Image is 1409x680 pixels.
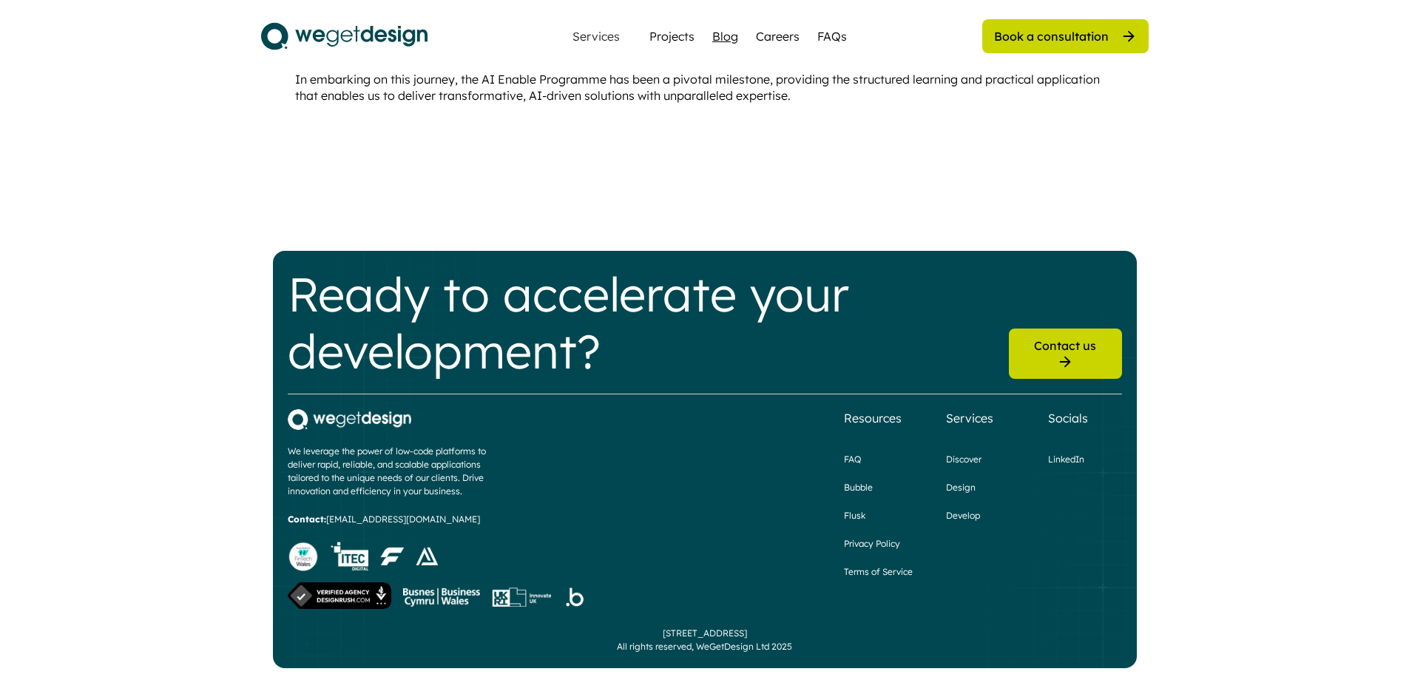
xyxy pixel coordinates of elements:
img: Verified%20Agency%20v3.png [288,582,391,609]
a: Careers [756,27,800,45]
a: Terms of Service [844,565,913,579]
img: Layer_1.png [416,547,438,565]
img: Group%201287.png [563,584,586,610]
a: Develop [946,509,980,522]
strong: Contact: [288,514,326,525]
img: innovate-sub-logo%201%20%281%29.png [492,588,551,607]
img: 4b569577-11d7-4442-95fc-ebbb524e5eb8.png [288,409,411,429]
a: Discover [946,453,981,466]
a: Design [946,481,976,494]
img: Website%20Badge%20Light%201.png [288,541,319,572]
a: Privacy Policy [844,537,900,551]
img: HNYRHc.tif.png [331,542,368,570]
div: Services [946,409,993,427]
a: FAQ [844,453,861,466]
a: Flusk [844,509,865,522]
a: Bubble [844,481,873,494]
a: LinkedIn [1048,453,1084,466]
img: logo.svg [261,18,428,55]
a: Projects [649,27,695,45]
div: Services [567,30,626,42]
div: Socials [1048,409,1088,427]
div: We leverage the power of low-code platforms to deliver rapid, reliable, and scalable applications... [288,445,510,498]
div: Book a consultation [994,28,1109,44]
img: image%201%20%281%29.png [380,547,404,565]
div: Ready to accelerate your development? [288,266,997,380]
img: Group%201286.png [403,588,480,607]
a: Blog [712,27,738,45]
a: FAQs [817,27,847,45]
div: Contact us [1034,337,1096,354]
div: [EMAIL_ADDRESS][DOMAIN_NAME] [288,513,480,526]
div: Resources [844,409,902,427]
div: [STREET_ADDRESS] All rights reserved, WeGetDesign Ltd 2025 [617,627,792,653]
